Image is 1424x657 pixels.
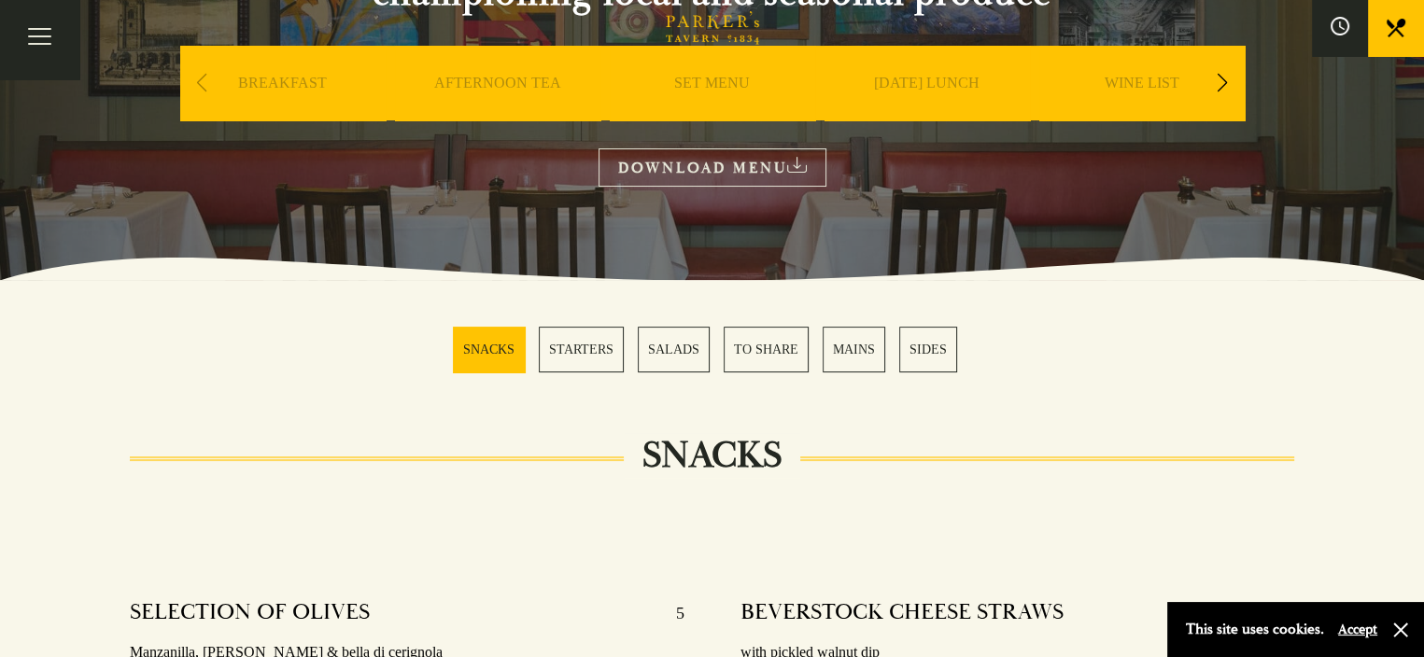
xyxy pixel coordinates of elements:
[238,74,327,148] a: BREAKFAST
[1105,74,1179,148] a: WINE LIST
[899,327,957,372] a: 6 / 6
[395,46,600,176] div: 2 / 9
[823,327,885,372] a: 5 / 6
[130,598,370,628] h4: SELECTION OF OLIVES
[657,598,684,628] p: 5
[624,433,800,478] h2: SNACKS
[1039,46,1245,176] div: 5 / 9
[724,327,809,372] a: 4 / 6
[1210,63,1235,104] div: Next slide
[674,74,750,148] a: SET MENU
[1391,621,1410,639] button: Close and accept
[1338,621,1377,638] button: Accept
[190,63,215,104] div: Previous slide
[874,74,980,148] a: [DATE] LUNCH
[610,46,815,176] div: 3 / 9
[638,327,710,372] a: 3 / 6
[434,74,561,148] a: AFTERNOON TEA
[740,598,1064,628] h4: BEVERSTOCK CHEESE STRAWS
[825,46,1030,176] div: 4 / 9
[1186,616,1324,643] p: This site uses cookies.
[599,148,826,187] a: DOWNLOAD MENU
[539,327,624,372] a: 2 / 6
[180,46,386,176] div: 1 / 9
[1267,598,1294,628] p: 8
[453,327,525,372] a: 1 / 6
